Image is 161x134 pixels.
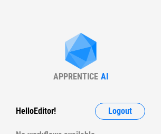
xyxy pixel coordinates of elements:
div: AI [101,72,108,82]
div: Hello Editor ! [16,103,56,120]
button: Logout [95,103,145,120]
div: APPRENTICE [53,72,98,82]
img: Apprentice AI [60,33,102,72]
span: Logout [108,107,132,115]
